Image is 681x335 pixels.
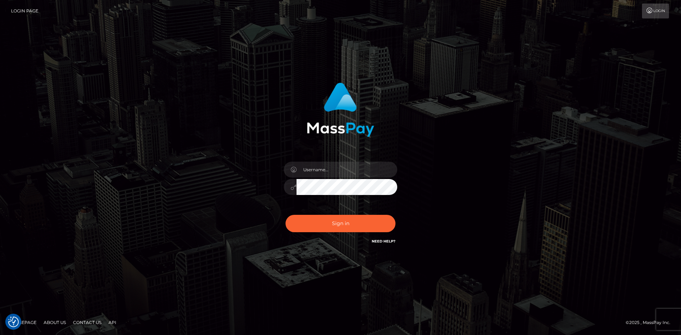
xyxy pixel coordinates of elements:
[106,317,119,328] a: API
[372,239,395,244] a: Need Help?
[11,4,38,18] a: Login Page
[8,317,19,327] img: Revisit consent button
[286,215,395,232] button: Sign in
[307,83,374,137] img: MassPay Login
[8,317,39,328] a: Homepage
[297,162,397,178] input: Username...
[8,317,19,327] button: Consent Preferences
[626,319,676,326] div: © 2025 , MassPay Inc.
[642,4,669,18] a: Login
[70,317,104,328] a: Contact Us
[41,317,69,328] a: About Us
